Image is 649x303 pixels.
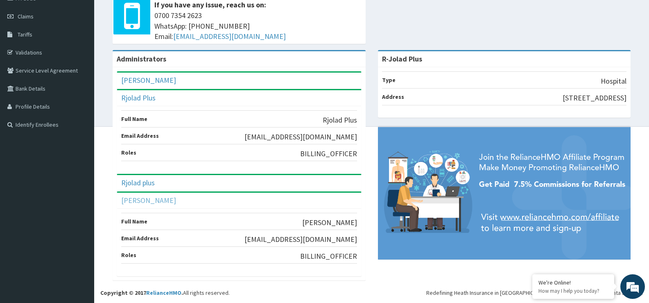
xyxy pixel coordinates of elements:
b: Roles [121,149,136,156]
img: d_794563401_company_1708531726252_794563401 [15,41,33,62]
span: Claims [18,13,34,20]
span: Tariffs [18,31,32,38]
p: BILLING_OFFICER [300,148,357,159]
b: Full Name [121,115,147,123]
p: Hospital [601,76,626,87]
p: How may I help you today? [538,287,608,294]
a: RelianceHMO [146,289,181,296]
p: BILLING_OFFICER [300,251,357,262]
div: Minimize live chat window [134,4,154,24]
a: [EMAIL_ADDRESS][DOMAIN_NAME] [173,32,286,41]
p: [STREET_ADDRESS] [563,93,626,103]
b: Address [382,93,404,100]
div: Redefining Heath Insurance in [GEOGRAPHIC_DATA] using Telemedicine and Data Science! [426,289,643,297]
a: [PERSON_NAME] [121,196,176,205]
div: We're Online! [538,279,608,286]
b: Roles [121,251,136,259]
textarea: Type your message and hit 'Enter' [4,210,156,238]
span: We're online! [47,96,113,179]
p: Rjolad Plus [323,115,357,125]
b: Type [382,76,396,84]
span: 0700 7354 2623 WhatsApp: [PHONE_NUMBER] Email: [154,10,362,42]
footer: All rights reserved. [94,126,649,303]
p: [EMAIL_ADDRESS][DOMAIN_NAME] [244,132,357,142]
a: Rjolad Plus [121,93,156,103]
b: Administrators [117,54,166,64]
p: [PERSON_NAME] [302,217,357,228]
strong: R-Jolad Plus [382,54,422,64]
p: [EMAIL_ADDRESS][DOMAIN_NAME] [244,234,357,245]
strong: Copyright © 2017 . [100,289,183,296]
img: provider-team-banner.png [378,127,631,260]
b: Full Name [121,218,147,225]
a: Rjolad plus [121,178,155,187]
b: Email Address [121,132,159,139]
div: Chat with us now [43,46,138,57]
a: [PERSON_NAME] [121,75,176,85]
b: Email Address [121,235,159,242]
